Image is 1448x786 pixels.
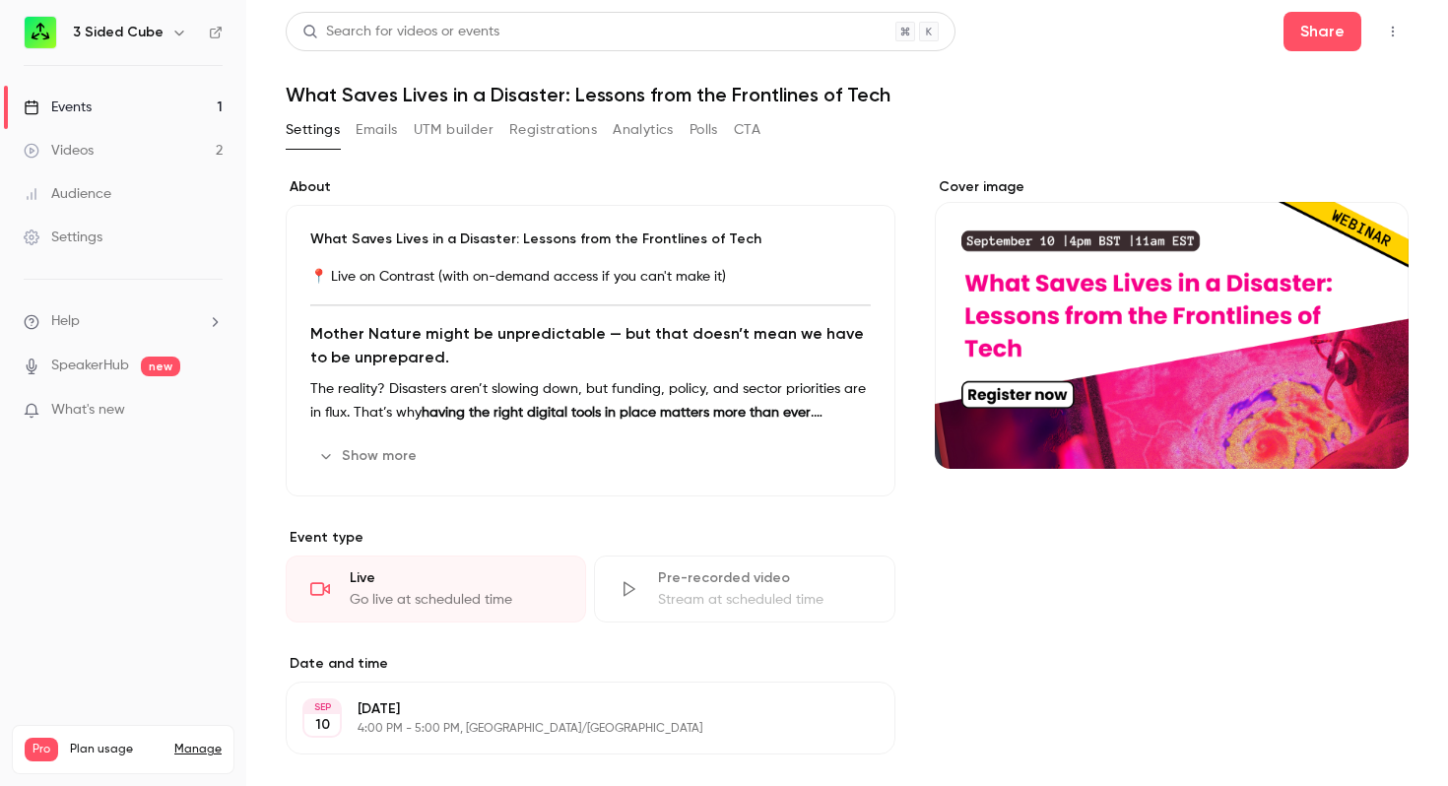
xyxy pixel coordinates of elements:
[70,742,163,757] span: Plan usage
[286,654,895,674] label: Date and time
[304,700,340,714] div: SEP
[613,114,674,146] button: Analytics
[310,265,871,289] p: 📍 Live on Contrast (with on-demand access if you can't make it)
[1283,12,1361,51] button: Share
[935,177,1409,197] label: Cover image
[356,114,397,146] button: Emails
[286,556,586,622] div: LiveGo live at scheduled time
[286,177,895,197] label: About
[690,114,718,146] button: Polls
[310,229,871,249] p: What Saves Lives in a Disaster: Lessons from the Frontlines of Tech
[302,22,499,42] div: Search for videos or events
[310,440,428,472] button: Show more
[286,114,340,146] button: Settings
[658,590,870,610] div: Stream at scheduled time
[315,715,330,735] p: 10
[509,114,597,146] button: Registrations
[422,406,811,420] strong: having the right digital tools in place matters more than ever
[25,17,56,48] img: 3 Sided Cube
[658,568,870,588] div: Pre-recorded video
[51,400,125,421] span: What's new
[73,23,164,42] h6: 3 Sided Cube
[51,356,129,376] a: SpeakerHub
[24,98,92,117] div: Events
[24,141,94,161] div: Videos
[199,402,223,420] iframe: Noticeable Trigger
[25,738,58,761] span: Pro
[174,742,222,757] a: Manage
[24,184,111,204] div: Audience
[935,177,1409,469] section: Cover image
[51,311,80,332] span: Help
[350,590,561,610] div: Go live at scheduled time
[310,377,871,425] p: The reality? Disasters aren’t slowing down, but funding, policy, and sector priorities are in flu...
[350,568,561,588] div: Live
[286,528,895,548] p: Event type
[24,311,223,332] li: help-dropdown-opener
[414,114,494,146] button: UTM builder
[358,721,791,737] p: 4:00 PM - 5:00 PM, [GEOGRAPHIC_DATA]/[GEOGRAPHIC_DATA]
[24,228,102,247] div: Settings
[286,83,1409,106] h1: What Saves Lives in a Disaster: Lessons from the Frontlines of Tech
[310,324,864,366] strong: Mother Nature might be unpredictable — but that doesn’t mean we have to be unprepared.
[734,114,760,146] button: CTA
[141,357,180,376] span: new
[358,699,791,719] p: [DATE]
[594,556,894,622] div: Pre-recorded videoStream at scheduled time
